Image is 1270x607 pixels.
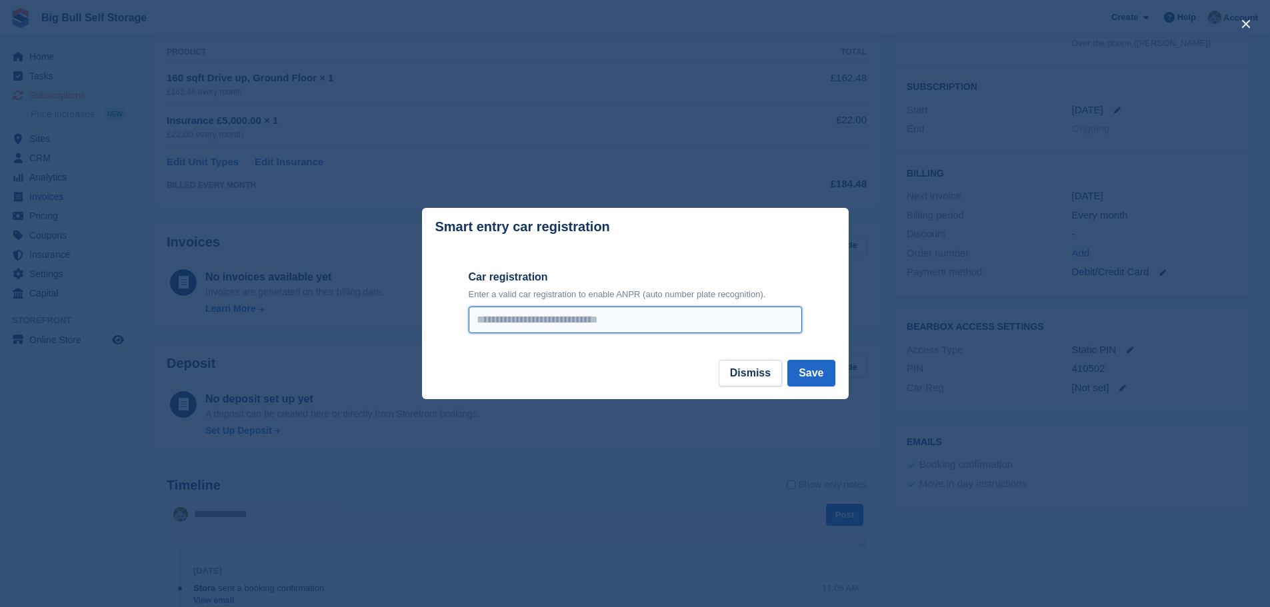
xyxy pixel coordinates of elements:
button: Save [787,360,835,386]
p: Smart entry car registration [435,219,610,235]
p: Enter a valid car registration to enable ANPR (auto number plate recognition). [469,288,802,301]
button: close [1235,13,1257,35]
label: Car registration [469,269,802,285]
button: Dismiss [719,360,782,386]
